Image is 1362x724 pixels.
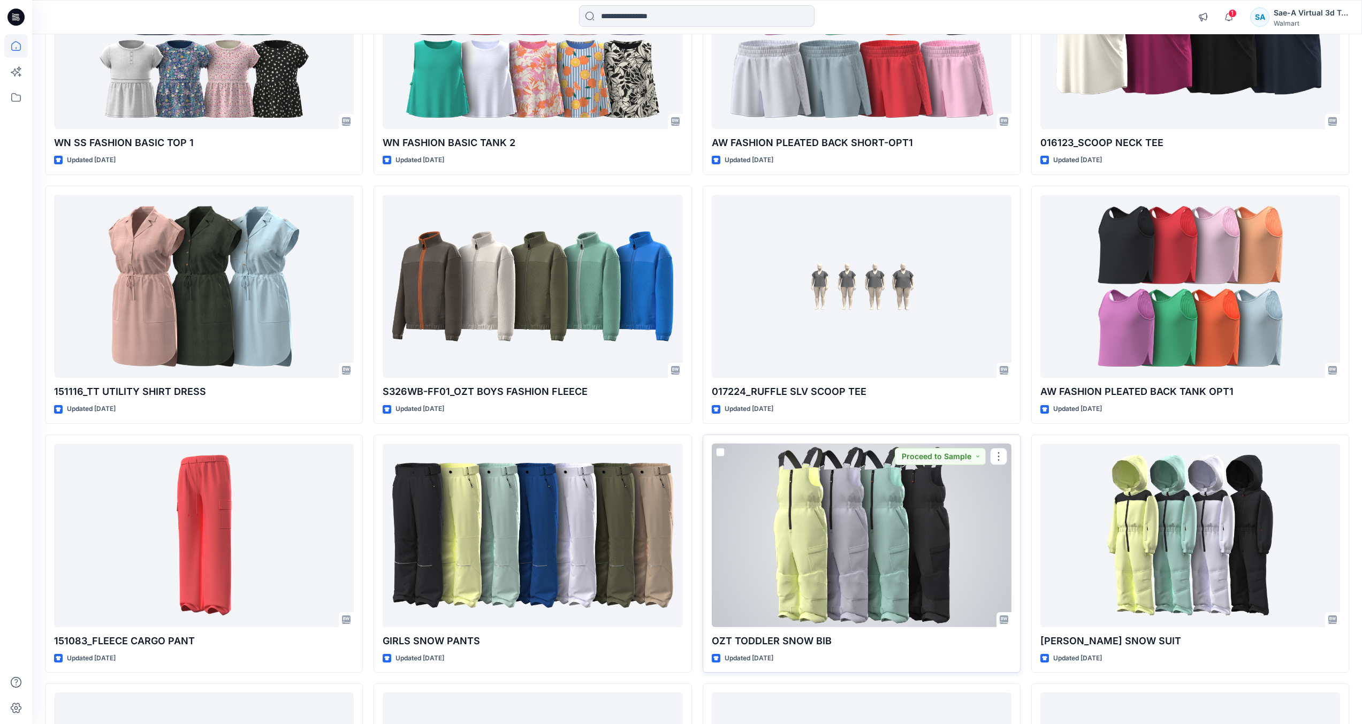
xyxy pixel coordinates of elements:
[712,444,1011,627] a: OZT TODDLER SNOW BIB
[54,444,354,627] a: 151083_FLEECE CARGO PANT
[54,135,354,150] p: WN SS FASHION BASIC TOP 1
[395,155,444,166] p: Updated [DATE]
[383,444,682,627] a: GIRLS SNOW PANTS
[383,634,682,649] p: GIRLS SNOW PANTS
[1274,19,1349,27] div: Walmart
[1250,7,1269,27] div: SA
[1053,403,1102,415] p: Updated [DATE]
[712,135,1011,150] p: AW FASHION PLEATED BACK SHORT-OPT1
[383,384,682,399] p: S326WB-FF01_OZT BOYS FASHION FLEECE
[67,155,116,166] p: Updated [DATE]
[67,653,116,664] p: Updated [DATE]
[1040,384,1340,399] p: AW FASHION PLEATED BACK TANK OPT1
[1053,155,1102,166] p: Updated [DATE]
[1040,444,1340,627] a: OZT TODDLER SNOW SUIT
[712,195,1011,378] a: 017224_RUFFLE SLV SCOOP TEE
[54,634,354,649] p: 151083_FLEECE CARGO PANT
[54,195,354,378] a: 151116_TT UTILITY SHIRT DRESS
[1274,6,1349,19] div: Sae-A Virtual 3d Team
[712,634,1011,649] p: OZT TODDLER SNOW BIB
[1040,135,1340,150] p: 016123_SCOOP NECK TEE
[383,195,682,378] a: S326WB-FF01_OZT BOYS FASHION FLEECE
[725,155,773,166] p: Updated [DATE]
[1053,653,1102,664] p: Updated [DATE]
[1040,634,1340,649] p: [PERSON_NAME] SNOW SUIT
[67,403,116,415] p: Updated [DATE]
[725,653,773,664] p: Updated [DATE]
[383,135,682,150] p: WN FASHION BASIC TANK 2
[712,384,1011,399] p: 017224_RUFFLE SLV SCOOP TEE
[395,653,444,664] p: Updated [DATE]
[1228,9,1237,18] span: 1
[725,403,773,415] p: Updated [DATE]
[395,403,444,415] p: Updated [DATE]
[54,384,354,399] p: 151116_TT UTILITY SHIRT DRESS
[1040,195,1340,378] a: AW FASHION PLEATED BACK TANK OPT1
